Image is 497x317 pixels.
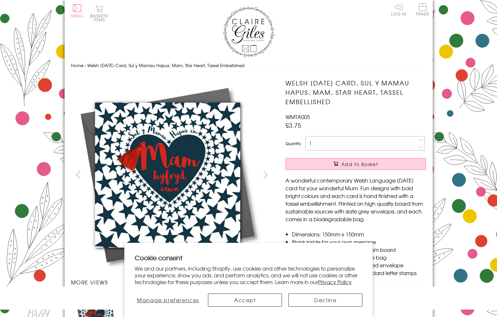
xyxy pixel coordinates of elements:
[71,62,83,68] a: Home
[71,167,86,182] button: prev
[90,5,108,22] button: Basket0 items
[208,293,282,307] button: Accept
[292,230,426,238] li: Dimensions: 150mm x 150mm
[135,253,363,262] h2: Cookie consent
[285,113,310,121] span: WMTA005
[285,141,301,146] label: Quantity
[71,13,84,19] span: Menu
[341,161,378,167] span: Add to Basket
[258,167,273,182] button: next
[71,59,426,72] nav: breadcrumbs
[223,6,274,57] img: Claire Giles Greetings Cards
[285,121,301,130] span: £3.75
[285,176,426,223] p: A wonderful contemporary Welsh Language [DATE] card for your wonderful Mum. Fun designs with bold...
[285,78,426,106] h1: Welsh [DATE] Card, Sul y Mamau Hapus, Mam, Star Heart, Tassel Embellished
[273,78,466,272] img: Welsh Mother's Day Card, Sul y Mamau Hapus, Mam, Star Heart, Tassel Embellished
[285,158,426,170] button: Add to Basket
[416,3,430,16] span: Trade
[292,238,426,246] li: Blank inside for your own message
[71,278,273,286] h3: More views
[85,62,86,68] span: ›
[416,3,430,17] a: Trade
[391,3,407,16] a: Log In
[135,265,363,285] p: We and our partners, including Shopify, use cookies and other technologies to personalize your ex...
[87,62,244,68] span: Welsh [DATE] Card, Sul y Mamau Hapus, Mam, Star Heart, Tassel Embellished
[288,293,362,307] button: Decline
[93,13,108,23] span: 0 items
[137,296,199,304] span: Manage preferences
[71,78,264,272] img: Welsh Mother's Day Card, Sul y Mamau Hapus, Mam, Star Heart, Tassel Embellished
[318,278,352,286] a: Privacy Policy
[135,293,202,307] button: Manage preferences
[71,4,84,18] button: Menu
